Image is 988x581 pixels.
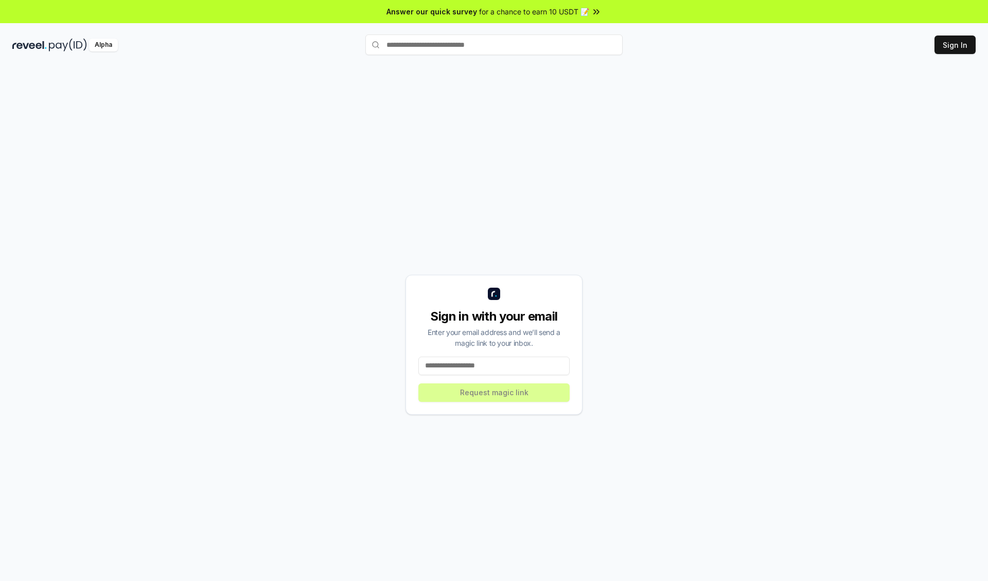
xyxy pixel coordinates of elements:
button: Sign In [934,36,976,54]
img: reveel_dark [12,39,47,51]
span: Answer our quick survey [386,6,477,17]
img: logo_small [488,288,500,300]
img: pay_id [49,39,87,51]
div: Enter your email address and we’ll send a magic link to your inbox. [418,327,570,348]
div: Alpha [89,39,118,51]
div: Sign in with your email [418,308,570,325]
span: for a chance to earn 10 USDT 📝 [479,6,589,17]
